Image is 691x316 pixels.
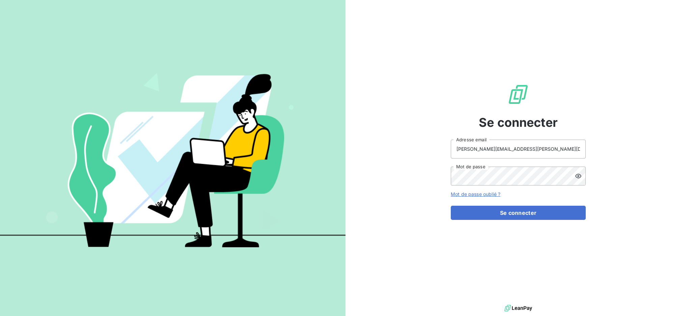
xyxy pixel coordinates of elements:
span: Se connecter [479,113,558,132]
img: logo [504,303,532,313]
a: Mot de passe oublié ? [451,191,500,197]
img: Logo LeanPay [507,84,529,105]
button: Se connecter [451,206,586,220]
input: placeholder [451,140,586,159]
